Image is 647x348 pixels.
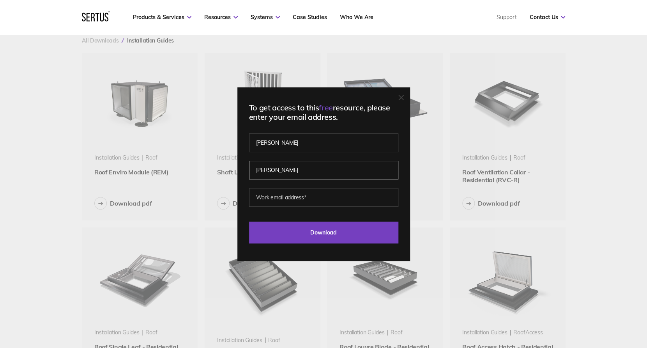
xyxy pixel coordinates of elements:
div: To get access to this resource, please enter your email address. [249,103,398,122]
a: Who We Are [340,14,373,21]
a: Support [497,14,517,21]
a: Products & Services [133,14,191,21]
input: Download [249,222,398,243]
a: Systems [251,14,280,21]
input: Work email address* [249,188,398,207]
a: Case Studies [293,14,327,21]
iframe: Chat Widget [507,257,647,348]
span: free [319,103,332,112]
a: Resources [204,14,238,21]
input: First name* [249,133,398,152]
a: Contact Us [530,14,565,21]
input: Last name* [249,161,398,179]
